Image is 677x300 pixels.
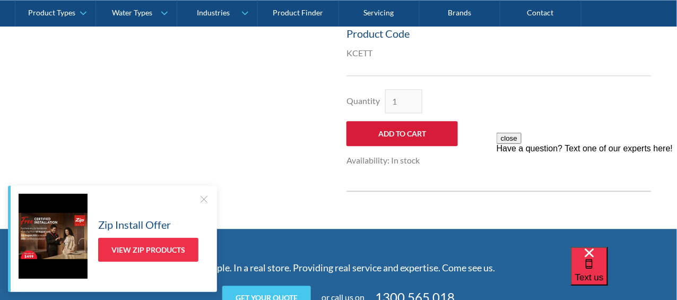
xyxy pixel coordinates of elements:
[571,247,677,300] iframe: podium webchat widget bubble
[28,8,75,18] div: Product Types
[497,133,677,260] iframe: podium webchat widget prompt
[98,238,198,262] a: View Zip Products
[19,194,88,279] img: Zip Install Offer
[98,217,171,233] h5: Zip Install Offer
[112,8,153,18] div: Water Types
[346,95,380,107] label: Quantity
[346,121,458,146] input: Add to Cart
[346,154,458,167] div: Availability: In stock
[346,25,652,41] h5: Product Code
[346,47,652,59] p: KCETT
[197,8,230,18] div: Industries
[132,261,545,275] p: Real people. In a real store. Providing real service and expertise. Come see us.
